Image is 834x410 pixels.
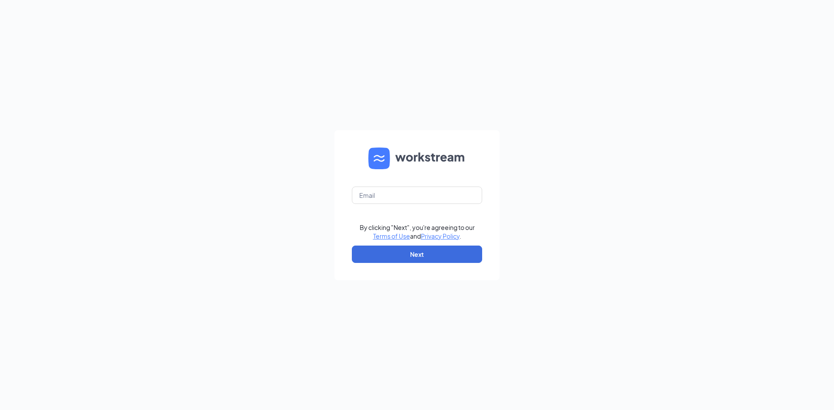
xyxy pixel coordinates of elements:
a: Terms of Use [373,232,410,240]
input: Email [352,187,482,204]
button: Next [352,246,482,263]
img: WS logo and Workstream text [368,148,466,169]
a: Privacy Policy [421,232,460,240]
div: By clicking "Next", you're agreeing to our and . [360,223,475,240]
